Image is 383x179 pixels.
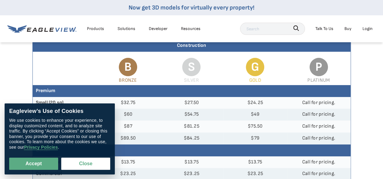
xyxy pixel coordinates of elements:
[344,25,351,32] a: Buy
[223,97,287,109] td: $24.25
[33,85,351,97] th: Premium
[160,156,223,168] td: $13.75
[240,23,305,35] input: Search
[9,108,110,115] div: Eagleview’s Use of Cookies
[181,25,201,32] div: Resources
[96,97,160,109] td: $32.75
[362,25,373,32] div: Login
[160,109,223,121] td: $54.75
[96,156,160,168] td: $13.75
[119,58,137,76] span: B
[315,25,333,32] div: Talk To Us
[33,40,351,52] div: Construction
[223,109,287,121] td: $49
[310,58,328,76] span: P
[96,132,160,144] td: $89.50
[118,25,135,32] div: Solutions
[287,97,351,109] td: Call for pricing.
[160,121,223,132] td: $81.25
[223,121,287,132] td: $75.50
[33,144,351,156] th: Gutter
[87,25,104,32] div: Products
[307,77,330,83] span: Platinum
[182,58,201,76] span: S
[149,25,167,32] a: Developer
[129,4,254,11] a: Now get 3D models for virtually every property!
[160,132,223,144] td: $84.25
[9,118,110,150] div: We use cookies to enhance your experience, to display customized content, and to analyze site tra...
[24,145,58,150] a: Privacy Policies
[249,77,261,83] span: Gold
[246,58,264,76] span: G
[96,109,160,121] td: $60
[96,121,160,132] td: $87
[223,132,287,144] td: $79
[61,158,110,170] button: Close
[160,97,223,109] td: $27.50
[184,77,199,83] span: Silver
[33,97,96,109] th: Small (20 sq)
[223,156,287,168] td: $13.75
[287,156,351,168] td: Call for pricing.
[9,158,58,170] button: Accept
[119,77,137,83] span: Bronze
